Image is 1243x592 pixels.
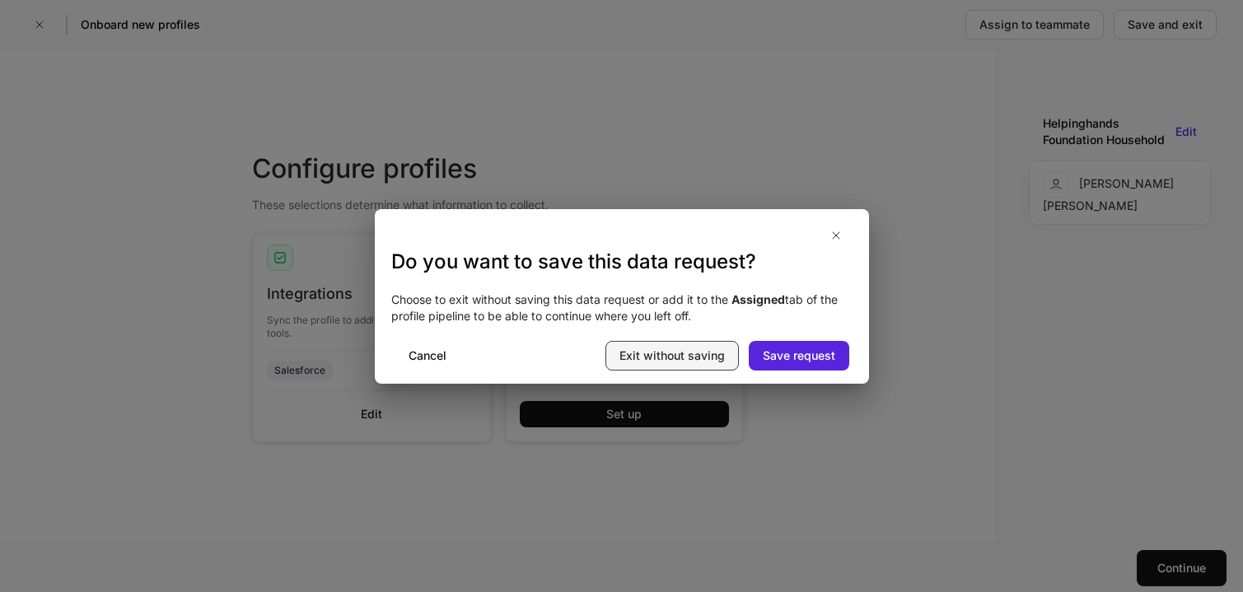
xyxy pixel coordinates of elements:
div: Cancel [409,347,446,364]
button: Save request [749,341,849,371]
strong: Assigned [731,292,785,306]
div: Save request [763,347,835,364]
h3: Do you want to save this data request? [391,249,853,275]
button: Exit without saving [605,341,739,371]
div: Exit without saving [619,347,725,364]
div: Choose to exit without saving this data request or add it to the tab of the profile pipeline to b... [375,275,869,341]
button: Cancel [395,341,460,371]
